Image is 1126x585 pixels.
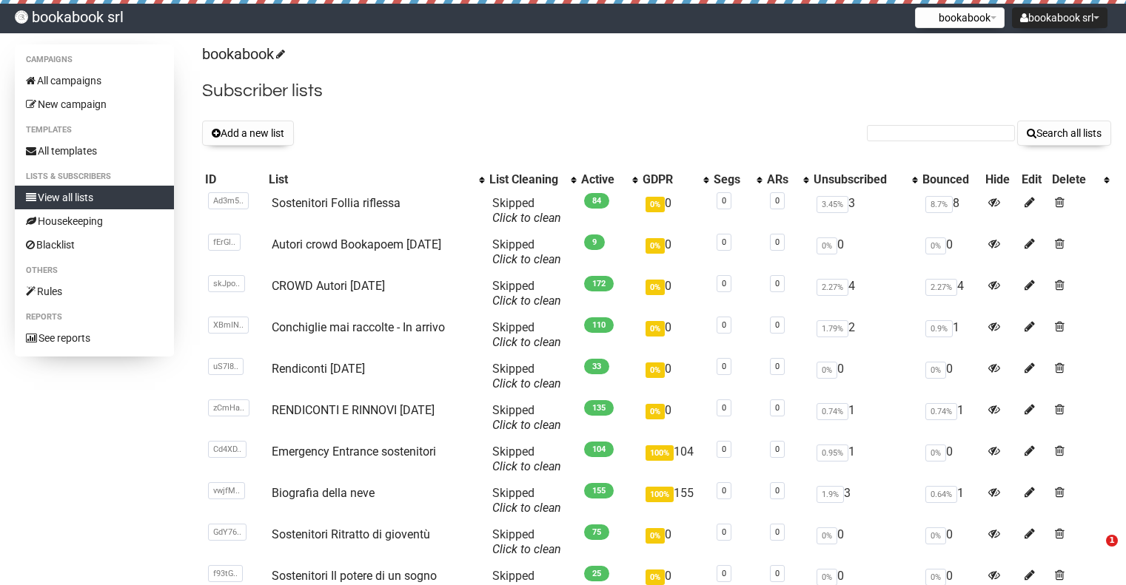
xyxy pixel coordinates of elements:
a: 0 [775,279,780,288]
td: 1 [919,480,982,521]
div: Bounced [922,172,979,187]
span: f93tG.. [208,565,243,582]
li: Templates [15,121,174,139]
th: List: No sort applied, activate to apply an ascending sort [266,169,486,190]
a: 0 [722,569,726,578]
span: Skipped [492,403,561,432]
td: 1 [811,397,919,439]
a: 0 [775,569,780,578]
td: 3 [811,190,919,231]
div: List Cleaning [489,172,563,187]
span: 155 [584,483,614,498]
a: Sostenitori Ritratto di gioventù [272,527,430,541]
td: 0 [919,439,982,480]
span: vwjfM.. [208,482,245,499]
a: bookabook [202,45,283,63]
span: Skipped [492,237,561,266]
a: 0 [775,444,780,454]
span: 100% [646,487,674,502]
td: 8 [919,190,982,231]
a: Blacklist [15,233,174,257]
span: Skipped [492,444,561,473]
span: 3.45% [817,196,848,213]
a: Housekeeping [15,209,174,233]
th: ARs: No sort applied, activate to apply an ascending sort [764,169,811,190]
a: Rendiconti [DATE] [272,362,365,376]
span: 135 [584,400,614,416]
button: Add a new list [202,121,294,146]
span: 1.79% [817,320,848,337]
a: 0 [775,320,780,330]
span: 75 [584,524,609,540]
a: 0 [775,237,780,247]
td: 1 [919,314,982,356]
span: 0.74% [925,403,957,420]
a: 0 [722,237,726,247]
span: Skipped [492,527,561,556]
td: 0 [919,356,982,397]
div: Unsubscribed [814,172,905,187]
td: 0 [640,356,711,397]
span: skJpo.. [208,275,245,292]
span: Skipped [492,362,561,390]
td: 0 [640,190,711,231]
a: RENDICONTI E RINNOVI [DATE] [272,403,435,417]
th: Active: No sort applied, activate to apply an ascending sort [578,169,639,190]
div: Active [581,172,624,187]
li: Reports [15,308,174,326]
a: Click to clean [492,252,561,266]
td: 0 [640,397,711,439]
span: fErGl.. [208,234,241,251]
span: Skipped [492,486,561,515]
span: Cd4XD.. [208,441,247,458]
a: 0 [722,362,726,371]
span: 100% [646,445,674,461]
a: CROWD Autori [DATE] [272,279,385,293]
span: 172 [584,276,614,291]
span: 0% [646,280,665,295]
td: 4 [811,273,919,314]
a: 0 [775,527,780,537]
th: GDPR: No sort applied, activate to apply an ascending sort [640,169,711,190]
div: Delete [1052,172,1096,187]
span: 0% [646,197,665,212]
span: 0% [817,237,837,254]
div: List [269,172,472,187]
th: ID: No sort applied, sorting is disabled [202,169,266,190]
a: See reports [15,326,174,350]
span: 2.27% [817,279,848,296]
td: 104 [640,439,711,480]
li: Campaigns [15,51,174,69]
a: All campaigns [15,69,174,92]
a: View all lists [15,186,174,209]
th: Bounced: No sort applied, sorting is disabled [919,169,982,190]
span: Skipped [492,279,561,308]
span: 0% [817,527,837,544]
a: 0 [722,279,726,288]
a: Emergency Entrance sostenitori [272,444,436,459]
li: Others [15,262,174,280]
span: 9 [584,234,605,250]
span: 33 [584,359,609,374]
a: Click to clean [492,211,561,225]
td: 0 [811,356,919,397]
a: Click to clean [492,294,561,308]
td: 1 [919,397,982,439]
td: 155 [640,480,711,521]
span: 110 [584,317,614,333]
td: 4 [919,273,982,314]
th: Delete: No sort applied, activate to apply an ascending sort [1049,169,1111,190]
th: List Cleaning: No sort applied, activate to apply an ascending sort [486,169,578,190]
iframe: Intercom live chat [1076,535,1111,570]
a: 0 [775,486,780,496]
a: Click to clean [492,501,561,515]
span: 8.7% [925,196,953,213]
h2: Subscriber lists [202,78,1111,104]
a: Click to clean [492,376,561,390]
span: 0.9% [925,320,953,337]
span: 25 [584,566,609,581]
a: 0 [722,403,726,413]
div: ARs [767,172,796,187]
span: uS7I8.. [208,358,244,375]
span: 1.9% [817,486,844,503]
